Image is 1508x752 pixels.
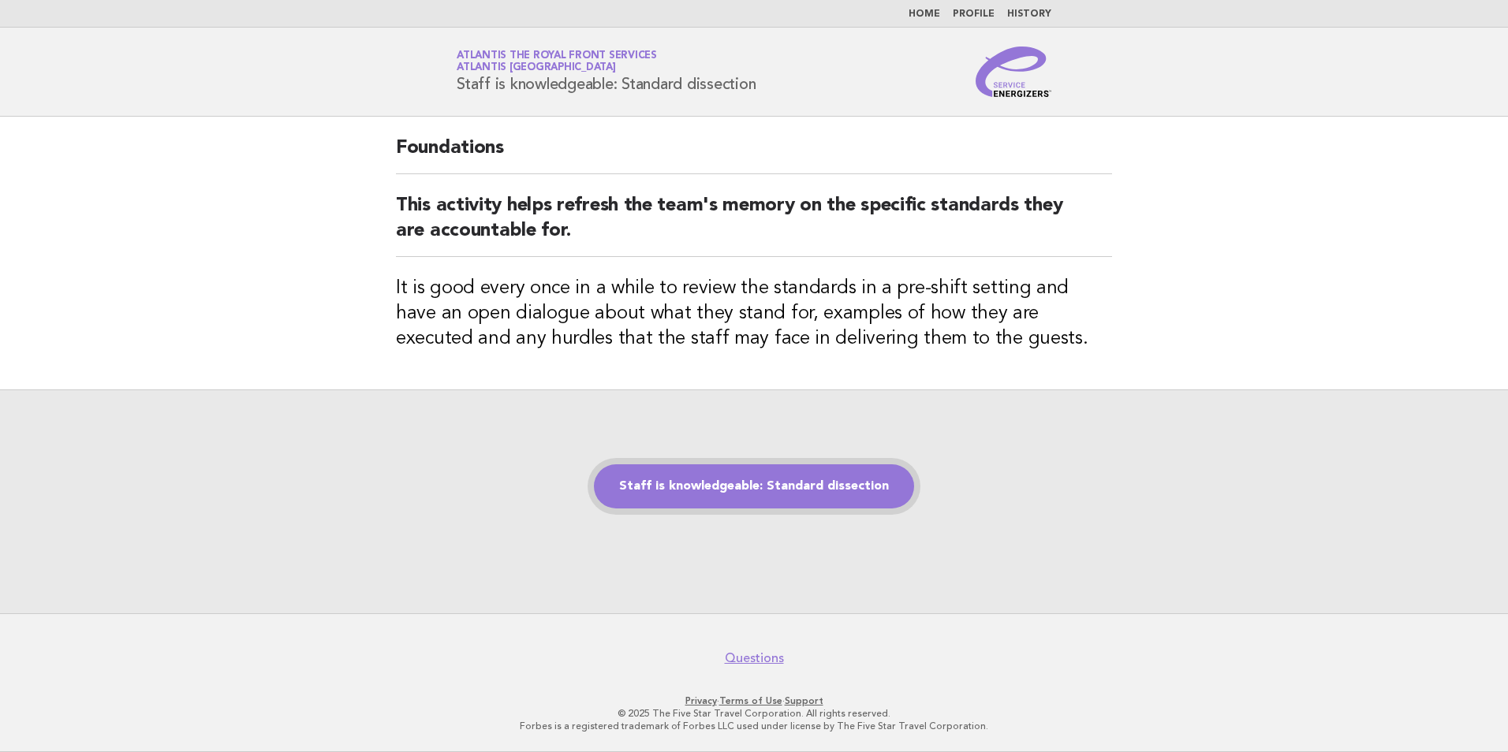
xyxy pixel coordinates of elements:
[271,707,1237,720] p: © 2025 The Five Star Travel Corporation. All rights reserved.
[396,136,1112,174] h2: Foundations
[976,47,1051,97] img: Service Energizers
[785,695,823,706] a: Support
[953,9,995,19] a: Profile
[725,650,784,666] a: Questions
[271,720,1237,732] p: Forbes is a registered trademark of Forbes LLC used under license by The Five Star Travel Corpora...
[685,695,717,706] a: Privacy
[271,694,1237,707] p: · ·
[1007,9,1051,19] a: History
[396,276,1112,352] h3: It is good every once in a while to review the standards in a pre-shift setting and have an open ...
[457,63,616,73] span: Atlantis [GEOGRAPHIC_DATA]
[719,695,782,706] a: Terms of Use
[457,51,756,92] h1: Staff is knowledgeable: Standard dissection
[457,50,657,73] a: Atlantis The Royal Front ServicesAtlantis [GEOGRAPHIC_DATA]
[909,9,940,19] a: Home
[594,464,914,508] a: Staff is knowledgeable: Standard dissection
[396,193,1112,257] h2: This activity helps refresh the team's memory on the specific standards they are accountable for.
